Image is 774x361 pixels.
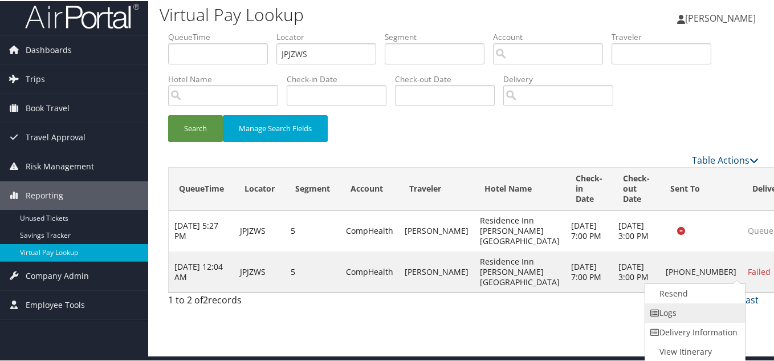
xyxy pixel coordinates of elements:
label: Delivery [503,72,622,84]
th: Locator: activate to sort column ascending [234,167,285,209]
span: [PERSON_NAME] [685,11,756,23]
td: [DATE] 5:27 PM [169,209,234,250]
td: JPJZWS [234,250,285,291]
td: JPJZWS [234,209,285,250]
td: [DATE] 7:00 PM [565,209,613,250]
span: Travel Approval [26,122,85,151]
label: Check-in Date [287,72,395,84]
th: Hotel Name: activate to sort column ascending [474,167,565,209]
th: Segment: activate to sort column ascending [285,167,340,209]
td: CompHealth [340,250,399,291]
span: Company Admin [26,261,89,289]
label: Check-out Date [395,72,503,84]
label: Hotel Name [168,72,287,84]
td: [PERSON_NAME] [399,250,474,291]
th: Account: activate to sort column ascending [340,167,399,209]
td: [DATE] 12:04 AM [169,250,234,291]
span: Employee Tools [26,290,85,318]
th: Sent To: activate to sort column ascending [660,167,742,209]
button: Search [168,114,223,141]
a: Table Actions [692,153,759,165]
a: Last [741,293,759,305]
th: QueueTime: activate to sort column ascending [169,167,234,209]
td: [DATE] 3:00 PM [613,209,660,250]
img: airportal-logo.png [25,2,139,29]
span: Risk Management [26,151,94,180]
span: Reporting [26,180,63,209]
span: Book Travel [26,93,70,121]
td: [PERSON_NAME] [399,209,474,250]
td: Residence Inn [PERSON_NAME][GEOGRAPHIC_DATA] [474,250,565,291]
a: Logs [645,302,743,322]
a: Resend [645,283,743,302]
span: Trips [26,64,45,92]
th: Check-in Date: activate to sort column ascending [565,167,613,209]
div: 1 to 2 of records [168,292,303,311]
h1: Virtual Pay Lookup [160,2,565,26]
a: Delivery Information [645,322,743,341]
label: QueueTime [168,30,276,42]
label: Segment [385,30,493,42]
label: Traveler [612,30,720,42]
td: 5 [285,209,340,250]
span: 2 [203,293,208,305]
th: Check-out Date: activate to sort column descending [613,167,660,209]
span: Dashboards [26,35,72,63]
button: Manage Search Fields [223,114,328,141]
td: 5 [285,250,340,291]
label: Locator [276,30,385,42]
td: Residence Inn [PERSON_NAME][GEOGRAPHIC_DATA] [474,209,565,250]
span: Failed [748,265,771,276]
td: [DATE] 3:00 PM [613,250,660,291]
th: Traveler: activate to sort column ascending [399,167,474,209]
a: View Itinerary [645,341,743,360]
label: Account [493,30,612,42]
td: [PHONE_NUMBER] [660,250,742,291]
td: CompHealth [340,209,399,250]
td: [DATE] 7:00 PM [565,250,613,291]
